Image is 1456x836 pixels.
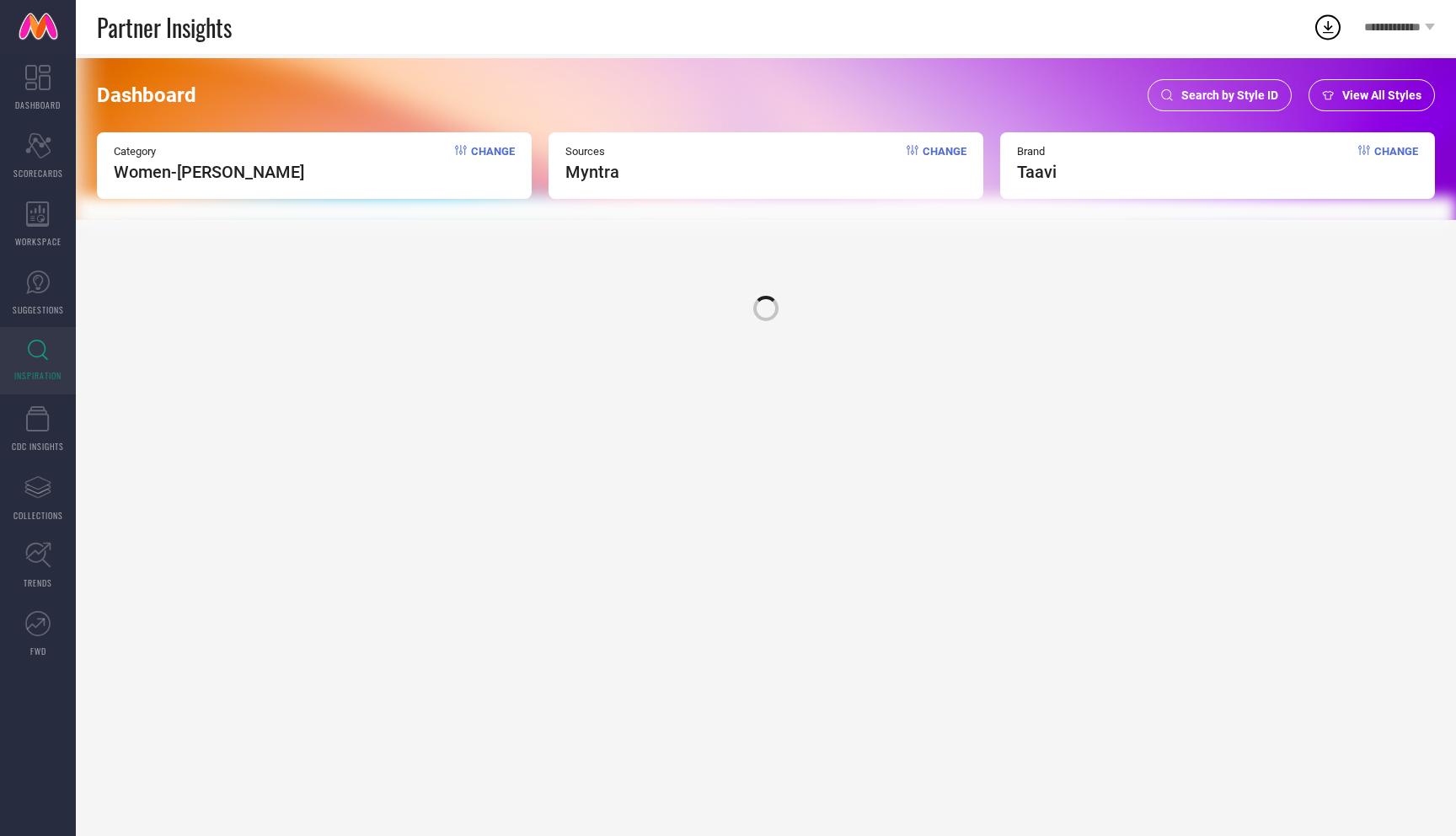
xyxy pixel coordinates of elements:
span: Category [114,145,304,158]
span: Sources [565,145,619,158]
span: myntra [565,162,619,182]
span: WORKSPACE [15,235,62,248]
span: FWD [30,645,46,657]
span: COLLECTIONS [13,509,63,522]
span: Dashboard [97,83,196,107]
span: View All Styles [1342,88,1421,102]
div: Open download list [1313,12,1343,42]
span: SCORECARDS [13,167,63,180]
span: Search by Style ID [1181,88,1278,102]
span: Change [471,145,515,182]
span: SUGGESTIONS [13,303,64,316]
span: taavi [1017,162,1057,182]
span: DASHBOARD [15,99,61,111]
span: CDC INSIGHTS [12,440,64,453]
span: Change [923,145,966,182]
span: INSPIRATION [14,369,62,382]
span: TRENDS [24,576,52,589]
span: Women-[PERSON_NAME] [114,162,304,182]
span: Brand [1017,145,1057,158]
span: Change [1374,145,1418,182]
span: Partner Insights [97,10,232,45]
